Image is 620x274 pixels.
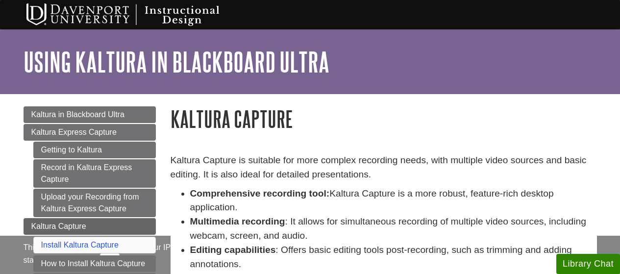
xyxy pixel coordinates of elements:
a: Kaltura Capture [24,218,156,235]
a: Record in Kaltura Express Capture [33,159,156,188]
h1: Kaltura Capture [171,106,597,131]
button: Library Chat [556,254,620,274]
a: Using Kaltura in Blackboard Ultra [24,47,329,77]
a: Upload your Recording from Kaltura Express Capture [33,189,156,217]
li: : It allows for simultaneous recording of multiple video sources, including webcam, screen, and a... [190,215,597,243]
span: Kaltura Express Capture [31,128,117,136]
strong: Comprehensive recording tool: [190,188,330,199]
strong: Multimedia recording [190,216,285,226]
span: Kaltura in Blackboard Ultra [31,110,124,119]
strong: Editing capabilities [190,245,276,255]
a: Install Kaltura Capture [41,241,119,249]
a: Kaltura Express Capture [24,124,156,141]
a: Kaltura in Blackboard Ultra [24,106,156,123]
li: Kaltura Capture is a more robust, feature-rich desktop application. [190,187,597,215]
span: Kaltura Capture [31,222,86,230]
a: Getting to Kaltura [33,142,156,158]
img: Davenport University Instructional Design [19,2,254,27]
p: Kaltura Capture is suitable for more complex recording needs, with multiple video sources and bas... [171,153,597,182]
li: : Offers basic editing tools post-recording, such as trimming and adding annotations. [190,243,597,272]
a: How to Install Kaltura Capture [33,255,156,272]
